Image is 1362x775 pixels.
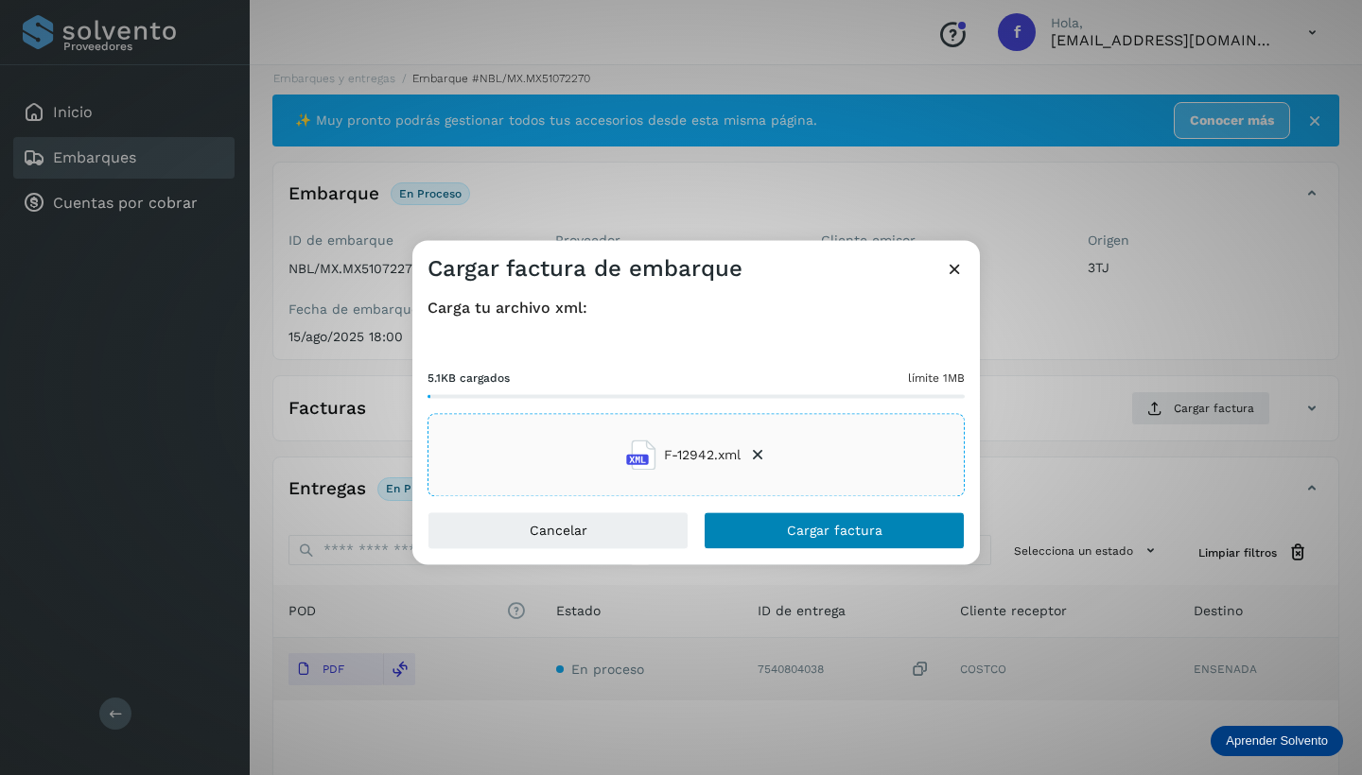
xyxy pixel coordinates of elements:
h4: Carga tu archivo xml: [428,299,965,317]
div: Aprender Solvento [1211,726,1343,756]
span: Cargar factura [787,525,882,538]
p: Aprender Solvento [1226,733,1328,749]
span: 5.1KB cargados [428,370,510,387]
span: límite 1MB [908,370,965,387]
span: Cancelar [530,525,587,538]
h3: Cargar factura de embarque [428,255,742,283]
span: F-12942.xml [664,445,741,465]
button: Cancelar [428,512,689,550]
button: Cargar factura [704,512,965,550]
